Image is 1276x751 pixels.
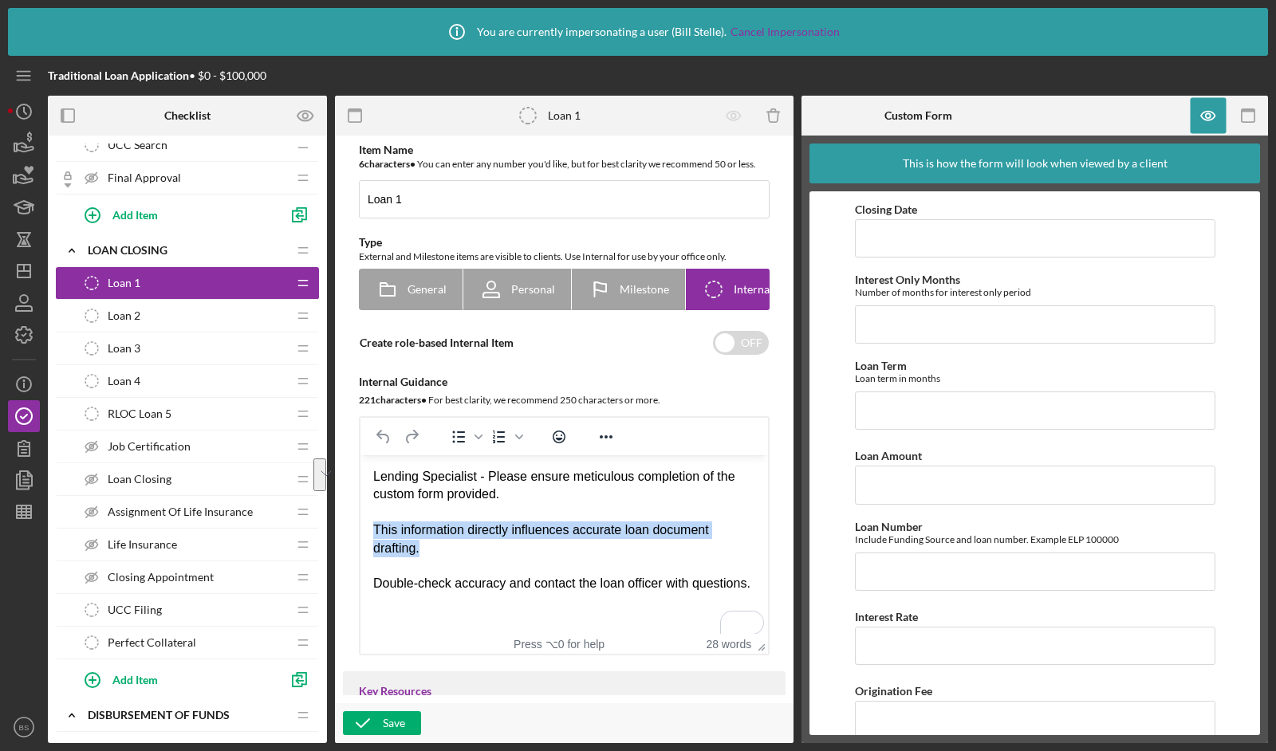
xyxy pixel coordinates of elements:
[731,26,840,38] a: Cancel Impersonation
[359,394,427,406] b: 221 character s •
[593,426,620,448] button: Reveal or hide additional toolbar items
[343,711,421,735] button: Save
[855,610,918,623] label: Interest Rate
[359,392,770,408] div: For best clarity, we recommend 250 characters or more.
[360,336,514,349] label: Create role-based Internal Item
[398,426,425,448] button: Redo
[108,604,162,616] span: UCC Filing
[855,359,907,372] label: Loan Term
[359,144,770,156] div: Item Name
[903,144,1168,183] div: This is how the form will look when viewed by a client
[108,309,140,322] span: Loan 2
[108,440,191,453] span: Job Certification
[359,158,415,170] b: 6 character s •
[751,634,768,654] div: Press the Up and Down arrow keys to resize the editor.
[855,372,1215,384] div: Loan term in months
[108,139,167,151] span: UCC Search
[72,663,279,695] button: Add Item
[48,69,189,82] b: Traditional Loan Application
[108,277,140,289] span: Loan 1
[359,375,770,388] div: Internal Guidance
[108,407,171,420] span: RLOC Loan 5
[112,199,158,230] div: Add Item
[108,505,253,518] span: Assignment Of Life Insurance
[734,283,773,296] span: Internal
[370,426,397,448] button: Undo
[855,273,960,286] label: Interest Only Months
[108,473,171,486] span: Loan Closing
[855,449,922,462] label: Loan Amount
[88,709,287,722] div: Disbursement of Funds
[495,638,624,651] div: Press ⌥0 for help
[359,236,770,249] div: Type
[72,199,279,230] button: Add Item
[383,711,405,735] div: Save
[8,711,40,743] button: BS
[408,283,447,296] span: General
[108,636,196,649] span: Perfect Collateral
[108,342,140,355] span: Loan 3
[855,202,917,216] label: Closing Date
[48,69,266,82] div: • $0 - $100,000
[108,571,214,584] span: Closing Appointment
[548,109,581,122] div: Loan 1
[359,685,770,698] div: Key Resources
[545,426,573,448] button: Emojis
[108,538,177,551] span: Life Insurance
[108,171,181,184] span: Final Approval
[884,109,952,122] b: Custom Form
[112,664,158,694] div: Add Item
[855,520,923,533] label: Loan Number
[19,723,30,732] text: BS
[855,533,1215,545] div: Include Funding Source and loan number. Example ELP 100000
[360,455,768,634] iframe: Rich Text Area
[855,684,932,698] label: Origination Fee
[359,249,770,265] div: External and Milestone items are visible to clients. Use Internal for use by your office only.
[620,283,669,296] span: Milestone
[164,109,211,122] b: Checklist
[706,638,751,651] button: 28 words
[359,156,770,172] div: You can enter any number you'd like, but for best clarity we recommend 50 or less.
[855,286,1215,298] div: Number of months for interest only period
[486,426,526,448] div: Numbered list
[511,283,555,296] span: Personal
[445,426,485,448] div: Bullet list
[88,244,287,257] div: Loan Closing
[108,375,140,387] span: Loan 4
[437,12,840,52] div: You are currently impersonating a user ( Bill Stelle ).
